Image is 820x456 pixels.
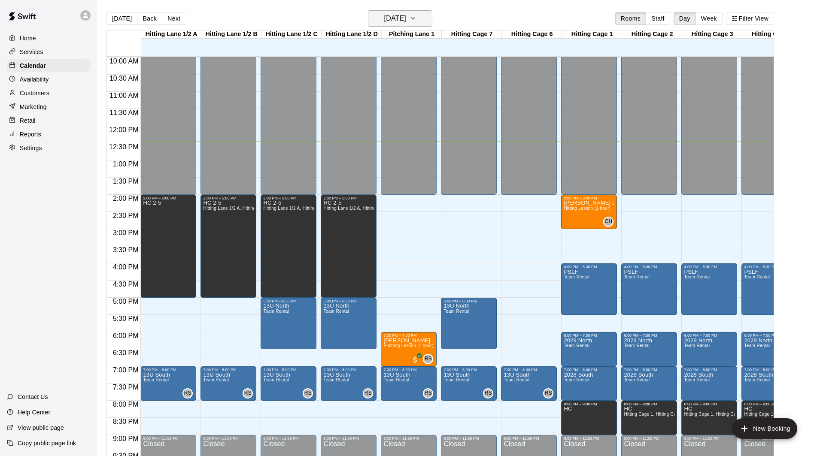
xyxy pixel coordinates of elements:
[681,263,737,315] div: 4:00 PM – 5:30 PM: PSLF
[562,30,622,39] div: Hitting Cage 1
[140,195,196,298] div: 2:00 PM – 5:00 PM: HC 2-5
[7,114,90,127] div: Retail
[201,30,261,39] div: Hitting Lane 1/2 B
[107,75,141,82] span: 10:30 AM
[20,48,43,56] p: Services
[323,436,374,441] div: 9:00 PM – 11:59 PM
[564,275,589,279] span: Team Rental
[366,388,373,399] span: Ryan Schubert
[726,12,774,25] button: Filter View
[624,368,674,372] div: 7:00 PM – 8:00 PM
[615,12,646,25] button: Rooms
[486,388,493,399] span: Ryan Schubert
[263,206,441,211] span: Hitting Lane 1/2 A, Hitting Lane 1/2 B, Hitting Lane 1/2 C, [GEOGRAPHIC_DATA] 1/2 D
[621,366,677,401] div: 7:00 PM – 8:00 PM: 2028 South
[624,265,674,269] div: 4:00 PM – 5:30 PM
[561,401,617,435] div: 8:00 PM – 9:00 PM: HC
[143,368,194,372] div: 7:00 PM – 8:00 PM
[141,30,201,39] div: Hitting Lane 1/2 A
[561,263,617,315] div: 4:00 PM – 5:30 PM: PSLF
[501,366,557,401] div: 7:00 PM – 8:00 PM: 13U South
[363,388,373,399] div: Ryan Schubert
[684,275,710,279] span: Team Rental
[20,75,49,84] p: Availability
[203,196,254,200] div: 2:00 PM – 5:00 PM
[7,128,90,141] a: Reports
[18,423,64,432] p: View public page
[681,366,737,401] div: 7:00 PM – 8:00 PM: 2028 South
[443,436,494,441] div: 9:00 PM – 11:59 PM
[20,130,41,139] p: Reports
[111,366,141,374] span: 7:00 PM
[111,332,141,339] span: 6:00 PM
[7,87,90,100] a: Customers
[441,298,497,349] div: 5:00 PM – 6:30 PM: 13U North
[604,217,612,226] span: CH
[143,196,194,200] div: 2:00 PM – 5:00 PM
[383,333,434,338] div: 6:00 PM – 7:00 PM
[383,368,434,372] div: 7:00 PM – 8:00 PM
[364,389,372,398] span: RS
[624,436,674,441] div: 9:00 PM – 11:59 PM
[18,439,76,447] p: Copy public page link
[263,436,314,441] div: 9:00 PM – 11:59 PM
[741,401,797,435] div: 8:00 PM – 9:00 PM: HC
[384,12,406,24] h6: [DATE]
[681,401,737,435] div: 8:00 PM – 9:00 PM: HC
[18,393,48,401] p: Contact Us
[323,206,501,211] span: Hitting Lane 1/2 A, Hitting Lane 1/2 B, Hitting Lane 1/2 C, [GEOGRAPHIC_DATA] 1/2 D
[7,59,90,72] a: Calendar
[561,366,617,401] div: 7:00 PM – 8:00 PM: 2028 South
[443,368,494,372] div: 7:00 PM – 8:00 PM
[684,402,735,406] div: 8:00 PM – 9:00 PM
[621,401,677,435] div: 8:00 PM – 9:00 PM: HC
[244,389,252,398] span: RS
[564,206,610,211] span: Hitting Lesson (1 hour)
[442,30,502,39] div: Hitting Cage 7
[321,298,377,349] div: 5:00 PM – 6:30 PM: 13U North
[303,388,313,399] div: Ryan Schubert
[547,388,553,399] span: Ryan Schubert
[443,377,469,382] span: Team Rental
[111,401,141,408] span: 8:00 PM
[684,265,735,269] div: 4:00 PM – 5:30 PM
[111,281,141,288] span: 4:30 PM
[162,12,186,25] button: Next
[368,10,432,27] button: [DATE]
[261,298,316,349] div: 5:00 PM – 6:30 PM: 13U North
[564,333,614,338] div: 6:00 PM – 7:00 PM
[684,368,735,372] div: 7:00 PM – 8:00 PM
[741,332,797,366] div: 6:00 PM – 7:00 PM: 2029 North
[186,388,193,399] span: Ryan Schubert
[7,142,90,154] div: Settings
[111,178,141,185] span: 1:30 PM
[485,389,492,398] span: RS
[646,12,670,25] button: Staff
[263,377,289,382] span: Team Rental
[7,100,90,113] a: Marketing
[742,30,802,39] div: Hitting Cage 4
[323,309,349,314] span: Team Rental
[741,366,797,401] div: 7:00 PM – 8:00 PM: 2028 South
[7,45,90,58] a: Services
[383,436,434,441] div: 9:00 PM – 11:59 PM
[684,333,735,338] div: 6:00 PM – 7:00 PM
[423,354,433,364] div: Ryan Schubert
[306,388,313,399] span: Ryan Schubert
[603,217,613,227] div: Conner Hall
[504,377,529,382] span: Team Rental
[383,377,409,382] span: Team Rental
[203,436,254,441] div: 9:00 PM – 11:59 PM
[564,368,614,372] div: 7:00 PM – 8:00 PM
[203,368,254,372] div: 7:00 PM – 8:00 PM
[182,388,193,399] div: Ryan Schubert
[561,332,617,366] div: 6:00 PM – 7:00 PM: 2029 North
[564,436,614,441] div: 9:00 PM – 11:59 PM
[744,343,770,348] span: Team Rental
[7,32,90,45] div: Home
[744,275,770,279] span: Team Rental
[564,402,614,406] div: 8:00 PM – 9:00 PM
